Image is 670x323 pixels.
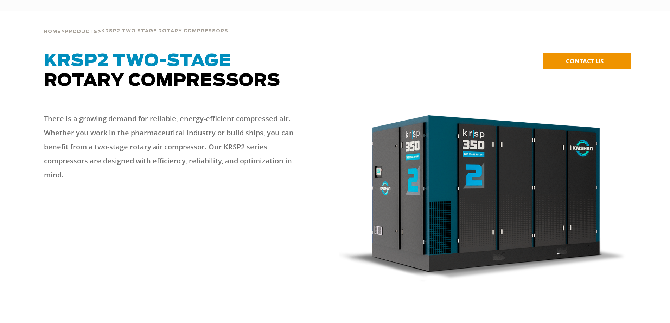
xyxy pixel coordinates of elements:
span: Home [44,30,61,34]
span: Products [65,30,97,34]
span: krsp2 two stage rotary compressors [101,29,228,33]
p: There is a growing demand for reliable, energy-efficient compressed air. Whether you work in the ... [44,112,307,182]
img: krsp350 [339,115,627,282]
span: CONTACT US [566,57,604,65]
div: > > [44,11,228,37]
a: Products [65,28,97,34]
span: KRSP2 Two-Stage [44,53,231,70]
a: CONTACT US [543,53,631,69]
span: Rotary Compressors [44,53,280,89]
a: Home [44,28,61,34]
